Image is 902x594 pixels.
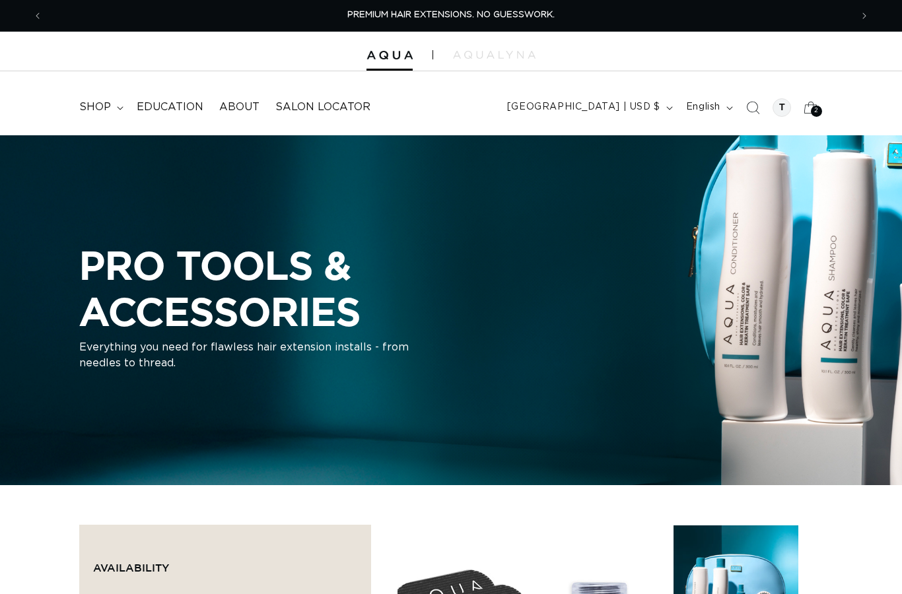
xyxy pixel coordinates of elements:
button: Next announcement [850,3,879,28]
button: English [678,95,738,120]
summary: Search [738,93,767,122]
span: Education [137,100,203,114]
summary: Availability (0 selected) [93,539,357,586]
a: About [211,92,267,122]
button: Previous announcement [23,3,52,28]
summary: shop [71,92,129,122]
span: PREMIUM HAIR EXTENSIONS. NO GUESSWORK. [347,11,555,19]
button: [GEOGRAPHIC_DATA] | USD $ [499,95,678,120]
span: 2 [814,106,819,117]
img: Aqua Hair Extensions [366,51,413,60]
a: Salon Locator [267,92,378,122]
p: Everything you need for flawless hair extension installs - from needles to thread. [79,340,409,372]
span: [GEOGRAPHIC_DATA] | USD $ [507,100,660,114]
h2: PRO TOOLS & ACCESSORIES [79,242,581,334]
a: Education [129,92,211,122]
span: English [686,100,720,114]
span: Salon Locator [275,100,370,114]
img: aqualyna.com [453,51,536,59]
span: About [219,100,260,114]
span: Availability [93,562,169,574]
span: shop [79,100,111,114]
